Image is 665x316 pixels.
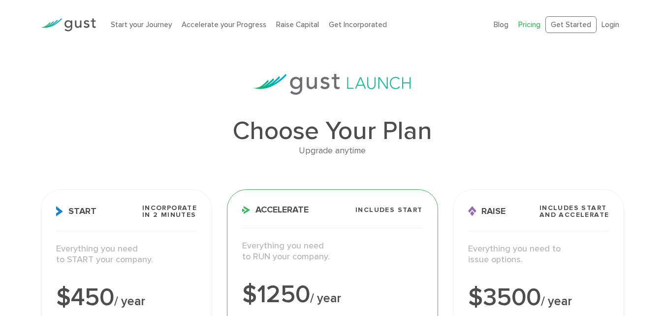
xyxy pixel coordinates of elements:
a: Raise Capital [276,20,319,29]
div: $450 [56,285,197,310]
a: Blog [494,20,508,29]
a: Start your Journey [111,20,172,29]
a: Get Incorporated [329,20,387,29]
span: Includes START [355,207,423,213]
span: / year [541,294,572,309]
a: Get Started [545,16,597,34]
h1: Choose Your Plan [41,118,625,144]
div: $1250 [242,282,422,307]
span: Includes START and ACCELERATE [539,205,609,218]
img: Accelerate Icon [242,206,251,214]
img: Raise Icon [468,206,476,216]
span: Raise [468,206,506,216]
span: / year [310,291,341,306]
img: Gust Logo [41,18,96,32]
img: gust-launch-logos.svg [253,74,411,95]
a: Accelerate your Progress [182,20,266,29]
p: Everything you need to START your company. [56,244,197,266]
span: Start [56,206,96,216]
a: Login [602,20,619,29]
span: Incorporate in 2 Minutes [142,205,197,218]
div: Upgrade anytime [41,144,625,158]
a: Pricing [518,20,540,29]
span: Accelerate [242,206,309,214]
p: Everything you need to issue options. [468,244,609,266]
span: / year [114,294,145,309]
img: Start Icon X2 [56,206,63,216]
p: Everything you need to RUN your company. [242,241,422,263]
div: $3500 [468,285,609,310]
